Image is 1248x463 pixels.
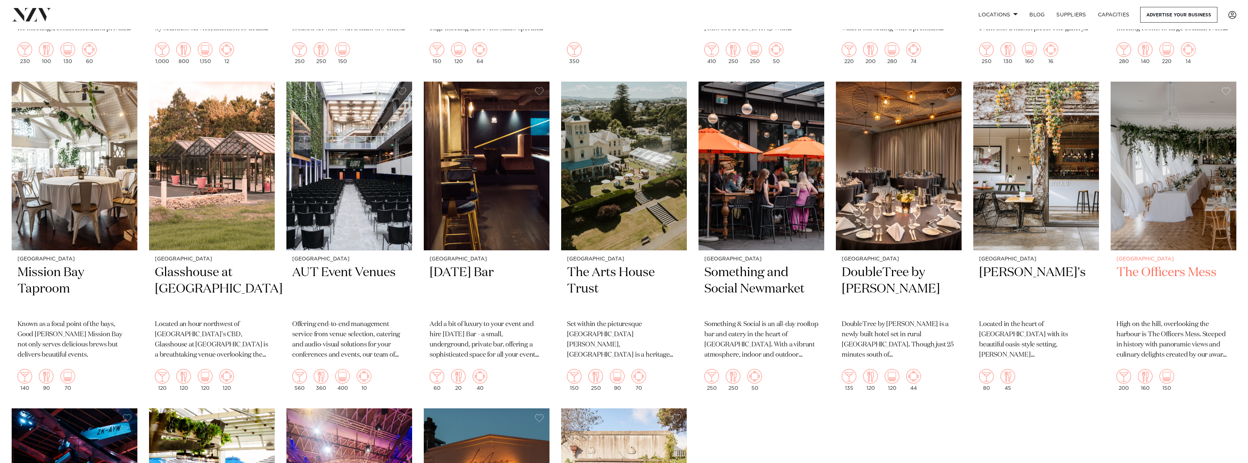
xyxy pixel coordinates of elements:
[631,369,646,384] img: meeting.png
[17,256,132,262] small: [GEOGRAPHIC_DATA]
[973,82,1099,396] a: [GEOGRAPHIC_DATA] [PERSON_NAME]'s Located in the heart of [GEOGRAPHIC_DATA] with its beautiful oa...
[1001,42,1015,64] div: 130
[149,82,275,396] a: [GEOGRAPHIC_DATA] Glasshouse at [GEOGRAPHIC_DATA] Located an hour northwest of [GEOGRAPHIC_DATA]'...
[885,369,899,384] img: theatre.png
[1116,319,1231,360] p: High on the hill, overlooking the harbour is The Officers Mess. Steeped in history with panoramic...
[704,319,818,360] p: Something & Social is an all-day rooftop bar and eatery in the heart of [GEOGRAPHIC_DATA]. With a...
[430,319,544,360] p: Add a bit of luxury to your event and hire [DATE] Bar - a small, underground, private bar, offeri...
[842,319,956,360] p: DoubleTree by [PERSON_NAME] is a newly built hotel set in rural [GEOGRAPHIC_DATA]. Though just 25...
[567,42,582,64] div: 350
[726,369,740,391] div: 250
[885,369,899,391] div: 120
[12,8,51,21] img: nzv-logo.png
[1116,42,1131,64] div: 280
[198,369,212,384] img: theatre.png
[1159,369,1174,384] img: theatre.png
[17,369,32,391] div: 140
[1001,369,1015,384] img: dining.png
[292,369,307,391] div: 560
[357,369,371,384] img: meeting.png
[704,369,719,391] div: 250
[292,264,406,314] h2: AUT Event Venues
[1181,42,1196,64] div: 14
[473,369,487,384] img: meeting.png
[906,369,921,384] img: meeting.png
[1044,42,1058,57] img: meeting.png
[1001,42,1015,57] img: dining.png
[567,369,582,391] div: 150
[747,369,762,391] div: 50
[885,42,899,57] img: theatre.png
[1159,369,1174,391] div: 150
[863,369,878,391] div: 120
[567,264,681,314] h2: The Arts House Trust
[314,42,328,64] div: 250
[286,82,412,396] a: [GEOGRAPHIC_DATA] AUT Event Venues Offering end-to-end management service from venue selection, c...
[979,42,994,64] div: 250
[842,264,956,314] h2: DoubleTree by [PERSON_NAME]
[726,369,740,384] img: dining.png
[631,369,646,391] div: 70
[292,42,307,57] img: cocktail.png
[726,42,740,57] img: dining.png
[1022,42,1037,64] div: 160
[39,42,54,64] div: 100
[1024,7,1051,23] a: BLOG
[451,42,466,57] img: theatre.png
[17,319,132,360] p: Known as a focal point of the bays, Good [PERSON_NAME] Mission Bay not only serves delicious brew...
[176,42,191,57] img: dining.png
[314,369,328,391] div: 360
[155,319,269,360] p: Located an hour northwest of [GEOGRAPHIC_DATA]'s CBD, Glasshouse at [GEOGRAPHIC_DATA] is a breath...
[588,369,603,384] img: dining.png
[335,369,350,391] div: 400
[610,369,625,384] img: theatre.png
[1051,7,1092,23] a: SUPPLIERS
[451,369,466,384] img: dining.png
[219,369,234,384] img: meeting.png
[335,42,350,57] img: theatre.png
[836,82,962,396] a: Corporate gala dinner setup at Hilton Karaka [GEOGRAPHIC_DATA] DoubleTree by [PERSON_NAME] Double...
[155,369,169,384] img: cocktail.png
[424,82,549,396] a: [GEOGRAPHIC_DATA] [DATE] Bar Add a bit of luxury to your event and hire [DATE] Bar - a small, und...
[17,369,32,384] img: cocktail.png
[155,256,269,262] small: [GEOGRAPHIC_DATA]
[60,369,75,391] div: 70
[842,369,856,384] img: cocktail.png
[1116,369,1131,391] div: 200
[842,42,856,64] div: 220
[561,82,687,396] a: [GEOGRAPHIC_DATA] The Arts House Trust Set within the picturesque [GEOGRAPHIC_DATA][PERSON_NAME],...
[60,42,75,64] div: 130
[430,42,444,64] div: 150
[1022,42,1037,57] img: theatre.png
[1138,42,1153,64] div: 140
[82,42,97,64] div: 60
[836,82,962,250] img: Corporate gala dinner setup at Hilton Karaka
[430,42,444,57] img: cocktail.png
[60,369,75,384] img: theatre.png
[704,264,818,314] h2: Something and Social Newmarket
[473,42,487,64] div: 64
[17,264,132,314] h2: Mission Bay Taproom
[17,42,32,57] img: cocktail.png
[1159,42,1174,64] div: 220
[747,42,762,64] div: 250
[155,42,169,57] img: cocktail.png
[198,369,212,391] div: 120
[155,369,169,391] div: 120
[979,264,1093,314] h2: [PERSON_NAME]'s
[842,369,856,391] div: 135
[198,42,212,57] img: theatre.png
[704,369,719,384] img: cocktail.png
[451,42,466,64] div: 120
[17,42,32,64] div: 230
[1181,42,1196,57] img: meeting.png
[863,369,878,384] img: dining.png
[473,42,487,57] img: meeting.png
[12,82,137,396] a: [GEOGRAPHIC_DATA] Mission Bay Taproom Known as a focal point of the bays, Good [PERSON_NAME] Miss...
[906,42,921,57] img: meeting.png
[704,42,719,57] img: cocktail.png
[1138,369,1153,384] img: dining.png
[176,369,191,384] img: dining.png
[863,42,878,64] div: 200
[292,319,406,360] p: Offering end-to-end management service from venue selection, catering and audio-visual solutions ...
